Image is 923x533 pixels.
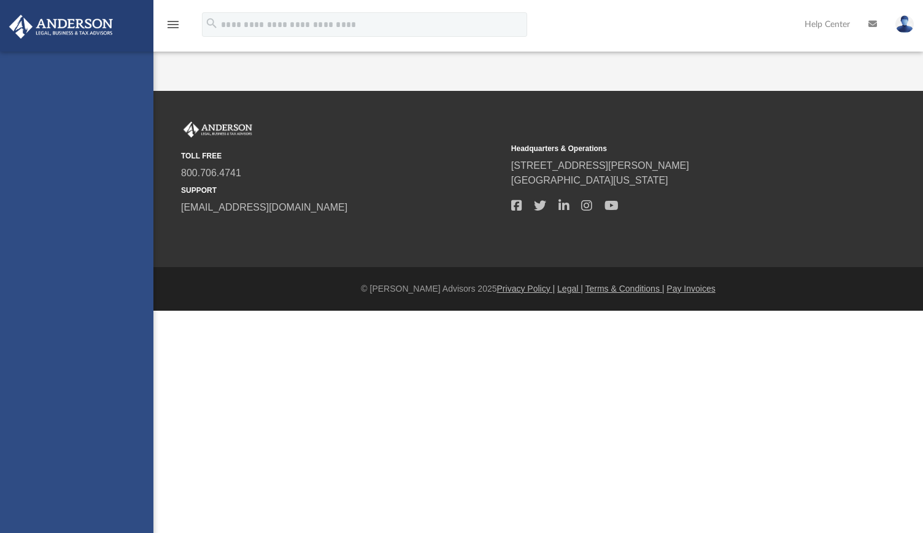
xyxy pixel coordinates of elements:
a: menu [166,23,180,32]
img: Anderson Advisors Platinum Portal [181,122,255,138]
img: Anderson Advisors Platinum Portal [6,15,117,39]
a: [EMAIL_ADDRESS][DOMAIN_NAME] [181,202,347,212]
a: 800.706.4741 [181,168,241,178]
small: SUPPORT [181,185,503,196]
a: Pay Invoices [666,284,715,294]
small: TOLL FREE [181,150,503,161]
i: menu [166,17,180,32]
div: © [PERSON_NAME] Advisors 2025 [153,282,923,295]
a: Privacy Policy | [497,284,555,294]
img: User Pic [895,15,914,33]
i: search [205,17,218,30]
a: Terms & Conditions | [585,284,665,294]
a: Legal | [557,284,583,294]
a: [STREET_ADDRESS][PERSON_NAME] [511,160,689,171]
small: Headquarters & Operations [511,143,833,154]
a: [GEOGRAPHIC_DATA][US_STATE] [511,175,668,185]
